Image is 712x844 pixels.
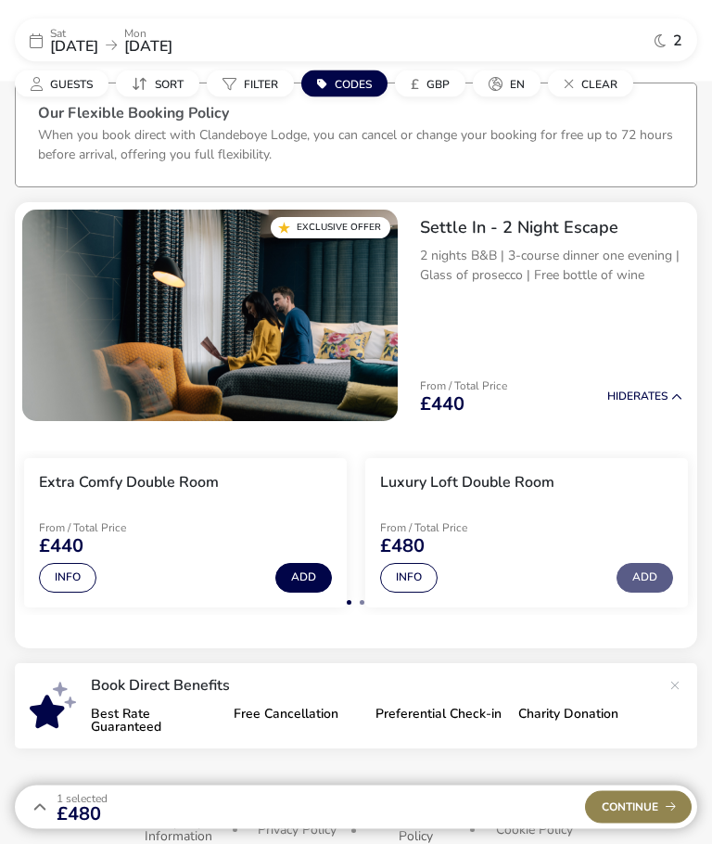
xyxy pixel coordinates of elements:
[50,28,98,39] p: Sat
[22,211,398,422] swiper-slide: 1 / 1
[405,203,697,315] div: Settle In - 2 Night Escape2 nights B&B | 3-course dinner one evening | Glass of prosecco | Free b...
[38,127,673,164] p: When you book direct with Clandeboye Lodge, you can cancel or change your booking for free up to ...
[301,70,388,97] button: Codes
[39,474,219,493] h3: Extra Comfy Double Room
[116,70,199,97] button: Sort
[38,107,674,126] h3: Our Flexible Booking Policy
[15,452,356,616] swiper-slide: 1 / 3
[395,70,473,97] naf-pibe-menu-bar-item: £GBP
[426,77,450,92] span: GBP
[39,523,171,534] p: From / Total Price
[518,709,646,722] p: Charity Donation
[57,805,108,824] span: £480
[50,77,93,92] span: Guests
[420,381,507,392] p: From / Total Price
[335,77,372,92] span: Codes
[244,77,278,92] span: Filter
[602,801,676,813] span: Continue
[275,564,332,594] button: Add
[395,70,465,97] button: £GBP
[258,824,337,838] button: Privacy Policy
[617,564,673,594] button: Add
[39,564,96,594] button: Info
[356,452,697,616] swiper-slide: 2 / 3
[420,247,682,286] p: 2 nights B&B | 3-course dinner one evening | Glass of prosecco | Free bottle of wine
[607,390,633,404] span: Hide
[510,77,525,92] span: en
[50,36,98,57] span: [DATE]
[375,709,503,722] p: Preferential Check-in
[124,28,172,39] p: Mon
[473,70,548,97] naf-pibe-menu-bar-item: en
[380,564,438,594] button: Info
[548,70,641,97] naf-pibe-menu-bar-item: Clear
[91,709,219,735] p: Best Rate Guaranteed
[207,70,301,97] naf-pibe-menu-bar-item: Filter
[496,824,573,838] button: Cookie Policy
[473,70,540,97] button: en
[207,70,294,97] button: Filter
[124,36,172,57] span: [DATE]
[234,709,362,722] p: Free Cancellation
[380,523,512,534] p: From / Total Price
[380,538,425,556] span: £480
[15,70,108,97] button: Guests
[155,77,184,92] span: Sort
[581,77,617,92] span: Clear
[420,396,464,415] span: £440
[116,70,207,97] naf-pibe-menu-bar-item: Sort
[57,791,108,806] span: 1 Selected
[607,391,682,403] button: HideRates
[411,75,419,94] i: £
[271,218,390,239] div: Exclusive Offer
[15,19,697,62] div: Sat[DATE]Mon[DATE]2
[91,679,660,694] p: Book Direct Benefits
[548,70,633,97] button: Clear
[585,791,692,824] div: Continue
[380,474,554,493] h3: Luxury Loft Double Room
[15,70,116,97] naf-pibe-menu-bar-item: Guests
[39,538,83,556] span: £440
[673,33,682,48] span: 2
[420,218,682,239] h2: Settle In - 2 Night Escape
[301,70,395,97] naf-pibe-menu-bar-item: Codes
